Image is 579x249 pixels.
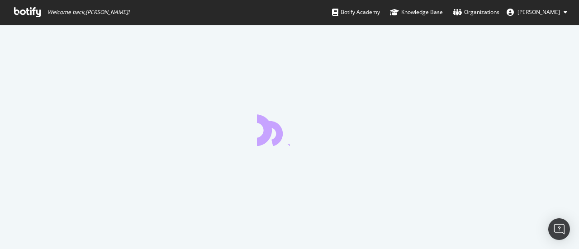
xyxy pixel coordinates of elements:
span: Olena Astafieva [517,8,560,16]
div: Organizations [453,8,499,17]
button: [PERSON_NAME] [499,5,574,19]
div: Open Intercom Messenger [548,218,570,240]
div: Knowledge Base [390,8,443,17]
span: Welcome back, [PERSON_NAME] ! [47,9,129,16]
div: Botify Academy [332,8,380,17]
div: animation [257,113,322,146]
